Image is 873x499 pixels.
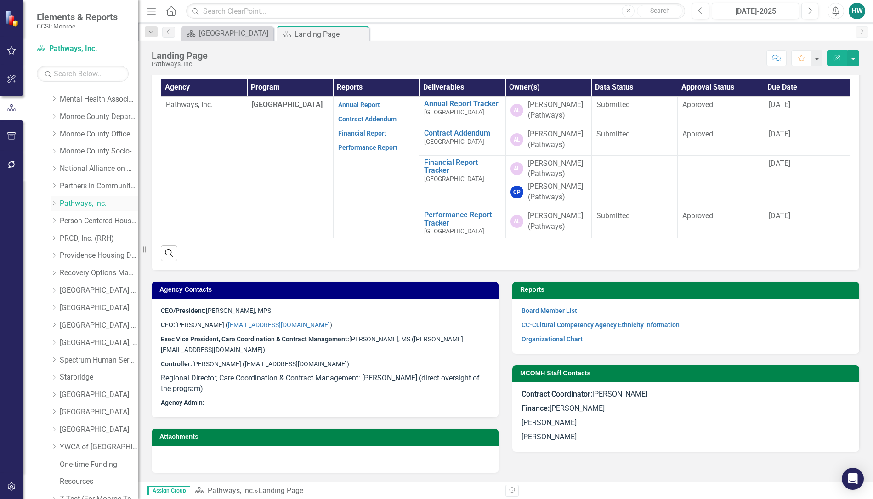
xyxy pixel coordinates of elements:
td: Double-Click to Edit [505,97,591,126]
td: Double-Click to Edit [505,155,591,208]
button: [DATE]-2025 [712,3,799,19]
input: Search ClearPoint... [186,3,685,19]
h3: Agency Contacts [159,286,494,293]
a: [GEOGRAPHIC_DATA] (RRH) [60,320,138,331]
a: Pathways, Inc. [60,198,138,209]
div: Open Intercom Messenger [842,468,864,490]
td: Double-Click to Edit [591,208,677,238]
span: [GEOGRAPHIC_DATA] [424,108,484,116]
div: [PERSON_NAME] (Pathways) [528,211,587,232]
a: [GEOGRAPHIC_DATA] [60,425,138,435]
a: Organizational Chart [522,335,583,343]
strong: CFO: [161,321,175,329]
span: [GEOGRAPHIC_DATA] [252,100,323,109]
div: [DATE]-2025 [715,6,796,17]
div: [PERSON_NAME] (Pathways) [528,129,587,150]
span: [DATE] [769,130,790,138]
td: Double-Click to Edit [333,97,419,238]
a: Spectrum Human Services, Inc. [60,355,138,366]
span: [PERSON_NAME], MS ([PERSON_NAME][EMAIL_ADDRESS][DOMAIN_NAME]) [161,335,463,353]
div: [GEOGRAPHIC_DATA] [199,28,271,39]
span: [GEOGRAPHIC_DATA] [424,138,484,145]
td: Double-Click to Edit [161,97,247,238]
td: Double-Click to Edit [764,126,850,155]
div: AL [510,104,523,117]
div: AL [510,215,523,228]
a: Board Member List [522,307,577,314]
a: [GEOGRAPHIC_DATA] [184,28,271,39]
p: [PERSON_NAME] [522,402,850,416]
a: Performance Report Tracker [424,211,500,227]
div: Landing Page [258,486,303,495]
a: National Alliance on Mental Illness [60,164,138,174]
span: Approved [682,211,713,220]
td: Double-Click to Edit [505,208,591,238]
td: Double-Click to Edit Right Click for Context Menu [419,126,505,155]
a: [GEOGRAPHIC_DATA] [60,303,138,313]
a: Starbridge [60,372,138,383]
input: Search Below... [37,66,129,82]
td: Double-Click to Edit [591,155,677,208]
div: [PERSON_NAME] (Pathways) [528,181,587,203]
a: Pathways, Inc. [208,486,255,495]
a: Monroe County Department of Social Services [60,112,138,122]
span: [PERSON_NAME] ( ) [161,321,332,329]
strong: CEO/President: [161,307,206,314]
span: Submitted [596,130,630,138]
td: Double-Click to Edit [678,126,764,155]
a: [GEOGRAPHIC_DATA], Inc. [60,338,138,348]
h3: Attachments [159,433,494,440]
a: YWCA of [GEOGRAPHIC_DATA] and [GEOGRAPHIC_DATA] [60,442,138,453]
a: [GEOGRAPHIC_DATA] [60,390,138,400]
a: Annual Report Tracker [424,100,500,108]
div: Pathways, Inc. [152,61,208,68]
a: Monroe County Office of Mental Health [60,129,138,140]
td: Double-Click to Edit Right Click for Context Menu [419,208,505,238]
div: Landing Page [152,51,208,61]
h3: Reports [520,286,855,293]
a: Resources [60,476,138,487]
a: [GEOGRAPHIC_DATA] (RRH) [60,285,138,296]
div: [PERSON_NAME] (Pathways) [528,159,587,180]
a: [EMAIL_ADDRESS][DOMAIN_NAME] [228,321,330,329]
a: CC-Cultural Competency Agency Ethnicity Information [522,321,680,329]
a: Financial Report Tracker [424,159,500,175]
a: Mental Health Association [60,94,138,105]
span: [GEOGRAPHIC_DATA] [424,227,484,235]
a: Contract Addendum [338,115,397,123]
strong: Controller: [161,360,192,368]
a: Person Centered Housing Options, Inc. [60,216,138,227]
span: Search [650,7,670,14]
a: PRCD, Inc. (RRH) [60,233,138,244]
td: Double-Click to Edit [591,126,677,155]
td: Double-Click to Edit [505,126,591,155]
a: Pathways, Inc. [37,44,129,54]
span: [GEOGRAPHIC_DATA] [424,175,484,182]
a: Partners in Community Development [60,181,138,192]
td: Double-Click to Edit [764,155,850,208]
small: CCSI: Monroe [37,23,118,30]
div: CP [510,186,523,198]
div: [PERSON_NAME] (Pathways) [528,100,587,121]
td: Double-Click to Edit [764,97,850,126]
td: Double-Click to Edit [678,97,764,126]
p: [PERSON_NAME] [522,430,850,442]
a: Recovery Options Made Easy [60,268,138,278]
span: [PERSON_NAME], MPS [161,307,271,314]
span: [PERSON_NAME] [522,390,647,398]
p: [PERSON_NAME] [522,416,850,430]
p: Regional Director, Care Coordination & Contract Management: [PERSON_NAME] (direct oversight of th... [161,371,489,396]
a: Contract Addendum [424,129,500,137]
span: Submitted [596,100,630,109]
span: Approved [682,130,713,138]
button: HW [849,3,865,19]
strong: Agency Admin: [161,399,204,406]
td: Double-Click to Edit [591,97,677,126]
img: ClearPoint Strategy [5,11,21,27]
span: [DATE] [769,159,790,168]
div: Landing Page [295,28,367,40]
span: [PERSON_NAME] ([EMAIL_ADDRESS][DOMAIN_NAME]) [161,360,349,368]
td: Double-Click to Edit [678,155,764,208]
button: Search [637,5,683,17]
